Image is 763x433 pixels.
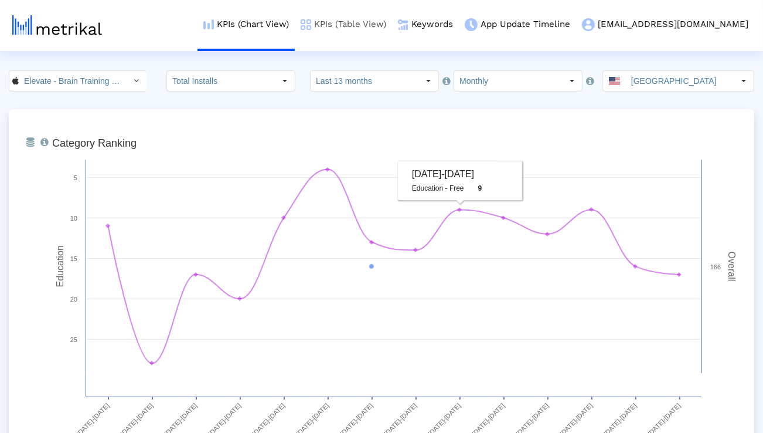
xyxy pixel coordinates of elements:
[127,71,147,91] div: Select
[418,71,438,91] div: Select
[203,19,214,29] img: kpi-chart-menu-icon.png
[301,19,311,30] img: kpi-table-menu-icon.png
[70,215,77,222] text: 10
[70,255,77,262] text: 15
[734,71,754,91] div: Select
[52,137,137,149] tspan: Category Ranking
[582,18,595,31] img: my-account-menu-icon.png
[70,296,77,303] text: 20
[55,245,65,287] tspan: Education
[465,18,478,31] img: app-update-menu-icon.png
[70,336,77,343] text: 25
[74,174,77,181] text: 5
[12,15,102,35] img: metrical-logo-light.png
[562,71,582,91] div: Select
[710,263,721,270] text: 166
[275,71,295,91] div: Select
[398,19,408,30] img: keywords.png
[727,252,737,282] tspan: Overall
